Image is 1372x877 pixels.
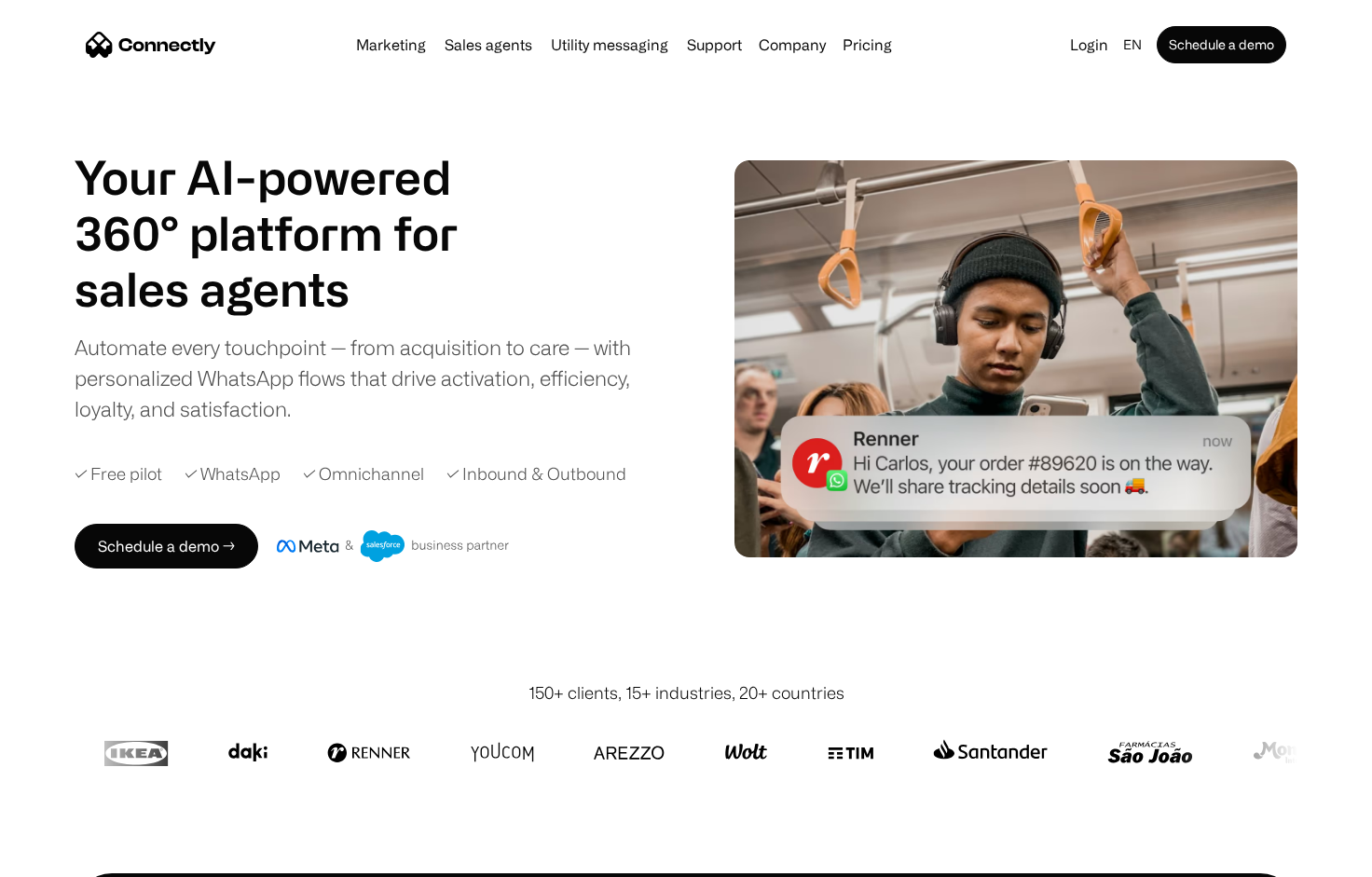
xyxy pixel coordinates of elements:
div: ✓ Omnichannel [303,461,424,486]
div: 150+ clients, 15+ industries, 20+ countries [528,680,844,706]
a: Support [679,37,749,52]
aside: Language selected: English [19,843,112,870]
a: Schedule a demo → [75,524,258,569]
a: Marketing [349,37,433,52]
div: Company [759,32,826,58]
img: Meta and Salesforce business partner badge. [277,530,510,562]
h1: Your AI-powered 360° platform for [75,149,503,261]
div: en [1123,32,1142,58]
a: Utility messaging [543,37,676,52]
div: Automate every touchpoint — from acquisition to care — with personalized WhatsApp flows that driv... [75,332,662,424]
a: Schedule a demo [1157,26,1286,63]
div: ✓ WhatsApp [185,461,281,486]
div: ✓ Inbound & Outbound [446,461,626,486]
a: Login [1063,32,1116,58]
a: Sales agents [437,37,540,52]
div: ✓ Free pilot [75,461,162,486]
ul: Language list [37,844,112,870]
h1: sales agents [75,261,503,317]
a: Pricing [835,37,899,52]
